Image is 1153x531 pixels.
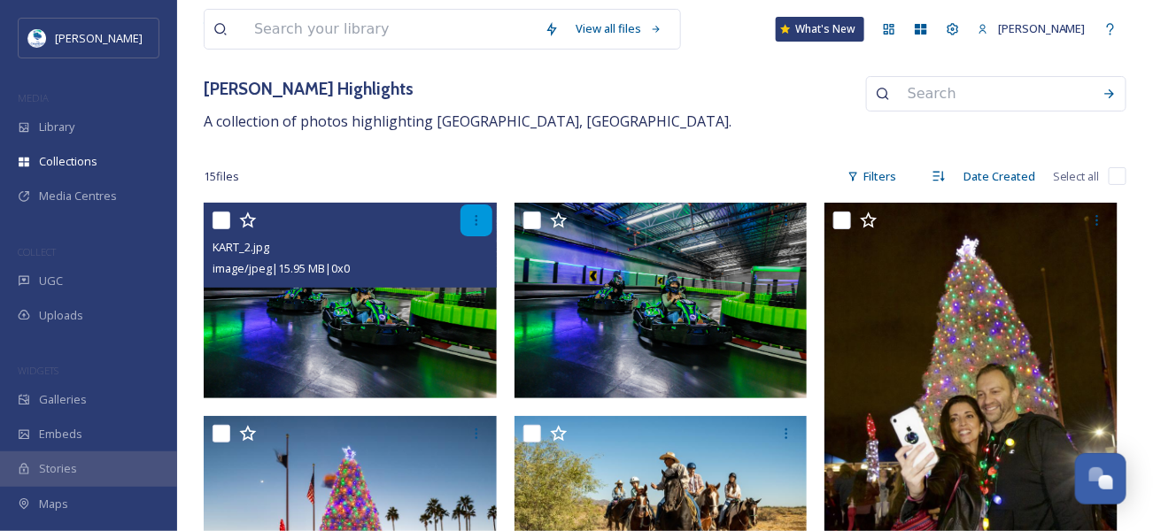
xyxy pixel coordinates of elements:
span: Library [39,119,74,135]
span: Uploads [39,307,83,324]
span: Select all [1053,168,1100,185]
span: Maps [39,496,68,512]
span: [PERSON_NAME] [55,30,143,46]
span: WIDGETS [18,364,58,377]
span: Galleries [39,391,87,408]
span: Embeds [39,426,82,442]
div: Date Created [955,159,1044,194]
img: KART_2.jpg [204,203,497,398]
div: Filters [839,159,905,194]
span: Media Centres [39,188,117,204]
span: Stories [39,460,77,477]
span: UGC [39,273,63,289]
button: Open Chat [1075,453,1126,504]
span: MEDIA [18,91,49,104]
span: A collection of photos highlighting [GEOGRAPHIC_DATA], [GEOGRAPHIC_DATA]. [204,112,731,131]
span: image/jpeg | 15.95 MB | 0 x 0 [213,260,350,276]
span: 15 file s [204,168,239,185]
img: download.jpeg [28,29,46,47]
input: Search your library [245,10,536,49]
span: Collections [39,153,97,170]
span: [PERSON_NAME] [998,20,1086,36]
h3: [PERSON_NAME] Highlights [204,76,731,102]
span: COLLECT [18,245,56,258]
a: What's New [776,17,864,42]
input: Search [899,74,1094,113]
span: KART_2.jpg [213,239,269,255]
img: KART_2.jpg [515,203,808,398]
a: View all files [568,12,671,46]
a: [PERSON_NAME] [969,12,1095,46]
